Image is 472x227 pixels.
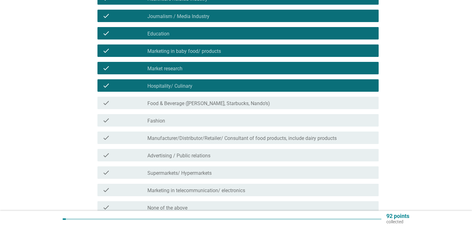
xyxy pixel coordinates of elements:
[102,82,110,89] i: check
[147,205,187,211] label: None of the above
[147,83,192,89] label: Hospitality/ Culinary
[102,204,110,211] i: check
[102,186,110,194] i: check
[102,117,110,124] i: check
[147,100,270,107] label: Food & Beverage ([PERSON_NAME], Starbucks, Nando’s)
[102,151,110,159] i: check
[147,13,209,20] label: Journalism / Media Industry
[102,64,110,72] i: check
[147,135,337,141] label: Manufacturer/Distributor/Retailer/ Consultant of food products, include dairy products
[147,31,169,37] label: Education
[147,48,221,54] label: Marketing in baby food/ products
[102,47,110,54] i: check
[386,219,409,225] p: collected
[102,99,110,107] i: check
[102,30,110,37] i: check
[102,12,110,20] i: check
[147,66,182,72] label: Market research
[147,188,245,194] label: Marketing in telecommunication/ electronics
[147,170,212,176] label: Supermarkets/ Hypermarkets
[386,213,409,219] p: 92 points
[147,153,210,159] label: Advertising / Public relations
[102,169,110,176] i: check
[102,134,110,141] i: check
[147,118,165,124] label: Fashion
